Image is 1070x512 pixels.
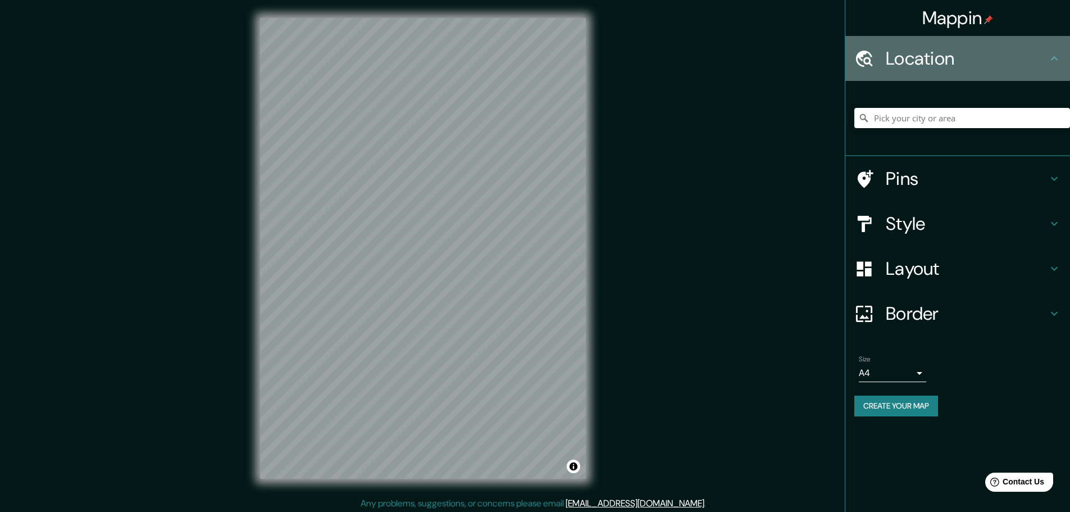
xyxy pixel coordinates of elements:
h4: Layout [886,257,1048,280]
h4: Location [886,47,1048,70]
button: Toggle attribution [567,460,580,473]
input: Pick your city or area [854,108,1070,128]
label: Size [859,355,871,364]
div: . [706,497,708,510]
div: A4 [859,364,926,382]
img: pin-icon.png [984,15,993,24]
div: . [708,497,710,510]
h4: Style [886,212,1048,235]
h4: Pins [886,167,1048,190]
div: Border [845,291,1070,336]
button: Create your map [854,396,938,416]
iframe: Help widget launcher [970,468,1058,500]
div: Pins [845,156,1070,201]
h4: Mappin [922,7,994,29]
h4: Border [886,302,1048,325]
canvas: Map [260,18,586,479]
p: Any problems, suggestions, or concerns please email . [361,497,706,510]
div: Layout [845,246,1070,291]
div: Location [845,36,1070,81]
div: Style [845,201,1070,246]
a: [EMAIL_ADDRESS][DOMAIN_NAME] [566,497,704,509]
